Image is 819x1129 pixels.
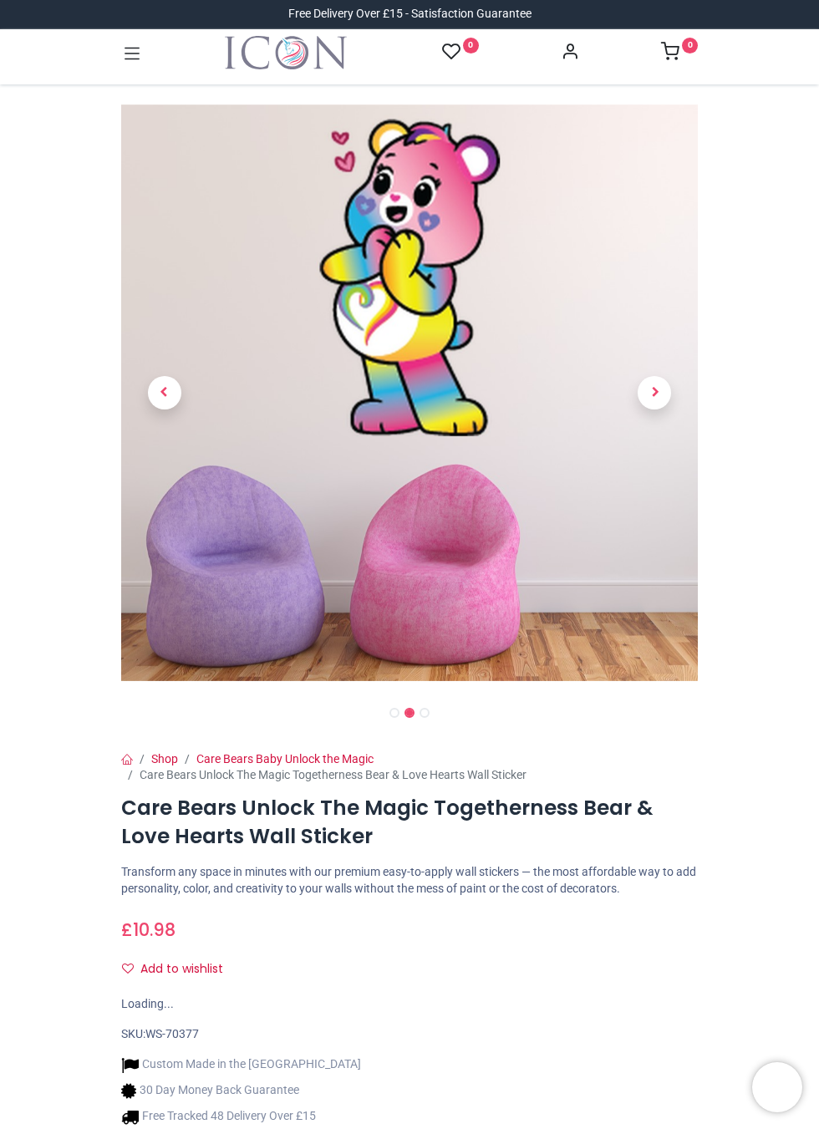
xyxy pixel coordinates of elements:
[661,47,698,60] a: 0
[121,1108,361,1126] li: Free Tracked 48 Delivery Over £15
[121,1056,361,1074] li: Custom Made in the [GEOGRAPHIC_DATA]
[133,918,175,942] span: 10.98
[225,36,347,69] a: Logo of Icon Wall Stickers
[612,191,699,594] a: Next
[442,42,479,63] a: 0
[561,47,579,60] a: Account Info
[121,191,208,594] a: Previous
[121,864,698,897] p: Transform any space in minutes with our premium easy-to-apply wall stickers — the most affordable...
[288,6,532,23] div: Free Delivery Over £15 - Satisfaction Guarantee
[122,963,134,974] i: Add to wishlist
[121,1082,361,1100] li: 30 Day Money Back Guarantee
[225,36,347,69] img: Icon Wall Stickers
[752,1062,802,1112] iframe: Brevo live chat
[151,752,178,765] a: Shop
[121,918,175,942] span: £
[638,376,671,409] span: Next
[121,104,698,681] img: WS-70377-02
[121,955,237,984] button: Add to wishlistAdd to wishlist
[196,752,374,765] a: Care Bears Baby Unlock the Magic
[148,376,181,409] span: Previous
[140,768,526,781] span: Care Bears Unlock The Magic Togetherness Bear & Love Hearts Wall Sticker
[121,996,698,1013] div: Loading...
[463,38,479,53] sup: 0
[121,1026,698,1043] div: SKU:
[145,1027,199,1040] span: WS-70377
[121,794,698,852] h1: Care Bears Unlock The Magic Togetherness Bear & Love Hearts Wall Sticker
[682,38,698,53] sup: 0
